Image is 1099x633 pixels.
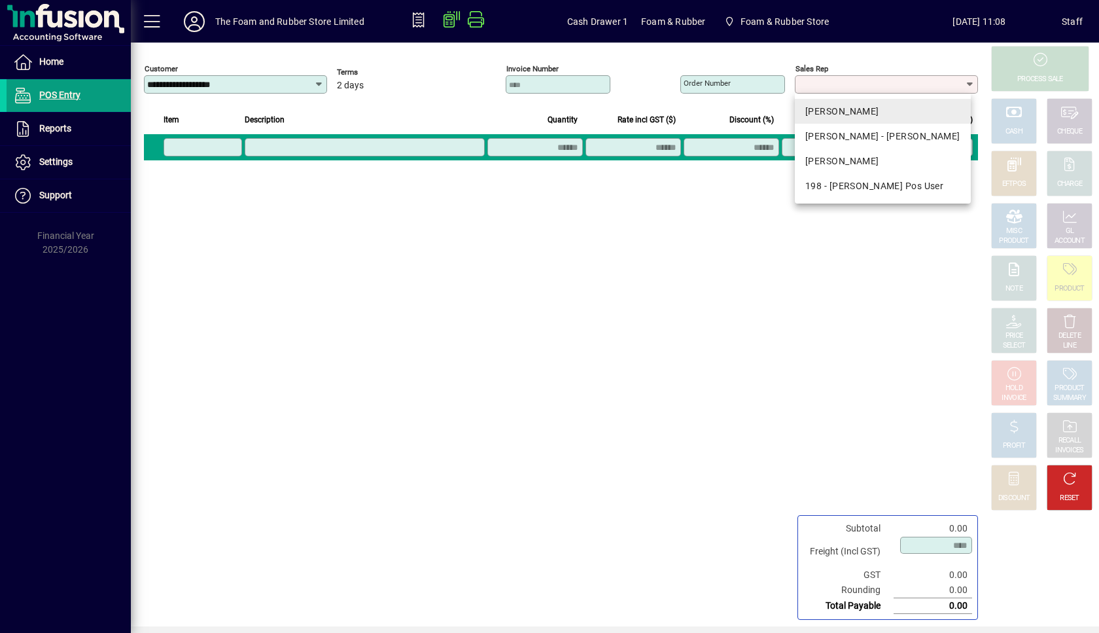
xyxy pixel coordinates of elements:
[1055,446,1083,456] div: INVOICES
[803,568,894,583] td: GST
[795,124,971,149] mat-option: EMMA - Emma Ormsby
[803,598,894,614] td: Total Payable
[39,156,73,167] span: Settings
[39,90,80,100] span: POS Entry
[803,536,894,568] td: Freight (Incl GST)
[999,236,1028,246] div: PRODUCT
[1057,127,1082,137] div: CHEQUE
[506,64,559,73] mat-label: Invoice number
[145,64,178,73] mat-label: Customer
[795,173,971,198] mat-option: 198 - Shane Pos User
[795,64,828,73] mat-label: Sales rep
[1057,179,1083,189] div: CHARGE
[245,113,285,127] span: Description
[805,105,960,118] div: [PERSON_NAME]
[39,190,72,200] span: Support
[998,494,1030,503] div: DISCOUNT
[618,113,676,127] span: Rate incl GST ($)
[1003,441,1025,451] div: PROFIT
[1055,284,1084,294] div: PRODUCT
[803,521,894,536] td: Subtotal
[173,10,215,33] button: Profile
[1055,236,1085,246] div: ACCOUNT
[741,11,829,32] span: Foam & Rubber Store
[1002,179,1026,189] div: EFTPOS
[7,146,131,179] a: Settings
[164,113,179,127] span: Item
[684,79,731,88] mat-label: Order number
[1058,436,1081,446] div: RECALL
[1063,341,1076,351] div: LINE
[897,11,1062,32] span: [DATE] 11:08
[1058,331,1081,341] div: DELETE
[718,10,834,33] span: Foam & Rubber Store
[39,56,63,67] span: Home
[1060,494,1079,503] div: RESET
[567,11,628,32] span: Cash Drawer 1
[1017,75,1063,84] div: PROCESS SALE
[641,11,705,32] span: Foam & Rubber
[215,11,364,32] div: The Foam and Rubber Store Limited
[1053,393,1086,403] div: SUMMARY
[1005,127,1022,137] div: CASH
[7,46,131,79] a: Home
[7,113,131,145] a: Reports
[1002,393,1026,403] div: INVOICE
[1055,384,1084,393] div: PRODUCT
[803,583,894,598] td: Rounding
[805,154,960,168] div: [PERSON_NAME]
[795,149,971,173] mat-option: SHANE - Shane
[1066,226,1074,236] div: GL
[805,130,960,143] div: [PERSON_NAME] - [PERSON_NAME]
[894,583,972,598] td: 0.00
[1005,384,1022,393] div: HOLD
[1003,341,1026,351] div: SELECT
[1006,226,1022,236] div: MISC
[805,179,960,193] div: 198 - [PERSON_NAME] Pos User
[337,68,415,77] span: Terms
[548,113,578,127] span: Quantity
[729,113,774,127] span: Discount (%)
[894,598,972,614] td: 0.00
[1005,331,1023,341] div: PRICE
[337,81,364,91] span: 2 days
[39,123,71,134] span: Reports
[1005,284,1022,294] div: NOTE
[894,568,972,583] td: 0.00
[1062,11,1083,32] div: Staff
[7,179,131,212] a: Support
[795,99,971,124] mat-option: DAVE - Dave
[894,521,972,536] td: 0.00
